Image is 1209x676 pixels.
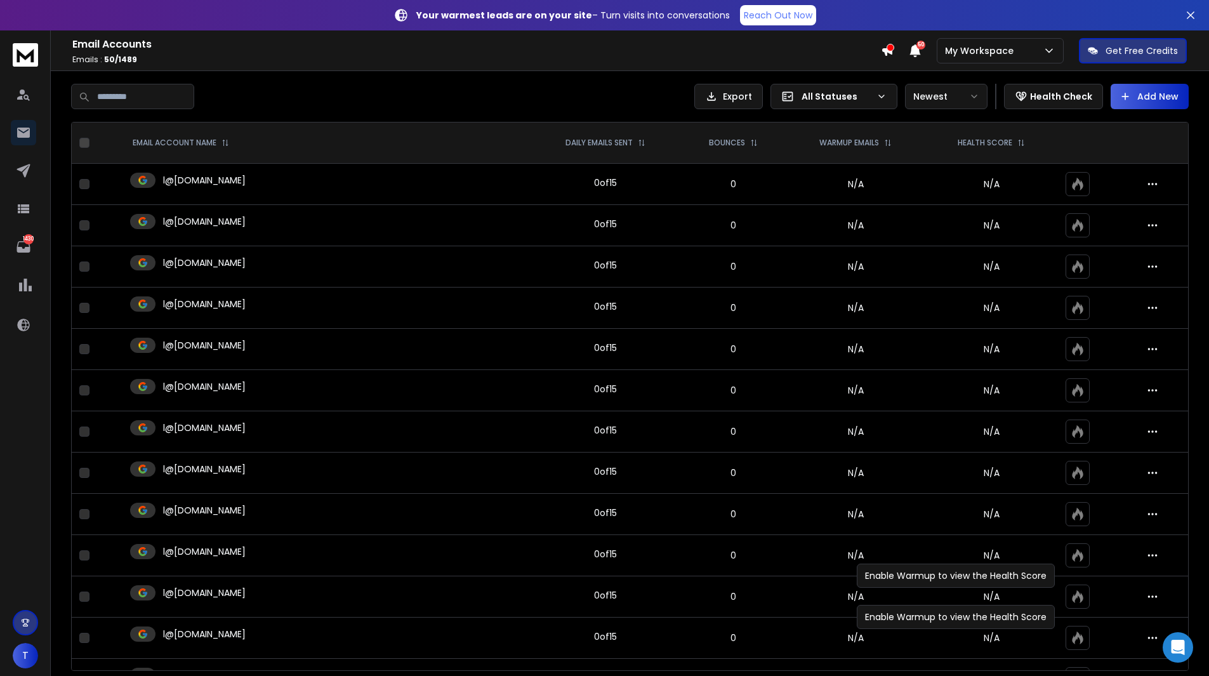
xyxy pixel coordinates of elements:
[13,43,38,67] img: logo
[163,256,246,269] p: l@[DOMAIN_NAME]
[933,343,1050,355] p: N/A
[163,298,246,310] p: l@[DOMAIN_NAME]
[23,234,34,244] p: 1430
[13,643,38,668] button: T
[163,628,246,640] p: l@[DOMAIN_NAME]
[72,55,881,65] p: Emails :
[72,37,881,52] h1: Email Accounts
[786,164,925,205] td: N/A
[689,467,778,479] p: 0
[689,425,778,438] p: 0
[819,138,879,148] p: WARMUP EMAILS
[802,90,871,103] p: All Statuses
[594,341,617,354] div: 0 of 15
[933,467,1050,479] p: N/A
[11,234,36,260] a: 1430
[786,246,925,288] td: N/A
[416,9,730,22] p: – Turn visits into conversations
[594,383,617,395] div: 0 of 15
[709,138,745,148] p: BOUNCES
[786,494,925,535] td: N/A
[594,465,617,478] div: 0 of 15
[163,421,246,434] p: l@[DOMAIN_NAME]
[933,425,1050,438] p: N/A
[594,548,617,560] div: 0 of 15
[786,370,925,411] td: N/A
[933,590,1050,603] p: N/A
[163,587,246,599] p: l@[DOMAIN_NAME]
[163,463,246,475] p: l@[DOMAIN_NAME]
[163,504,246,517] p: l@[DOMAIN_NAME]
[933,178,1050,190] p: N/A
[857,564,1055,588] div: Enable Warmup to view the Health Score
[933,549,1050,562] p: N/A
[933,302,1050,314] p: N/A
[1111,84,1189,109] button: Add New
[689,260,778,273] p: 0
[945,44,1019,57] p: My Workspace
[786,288,925,329] td: N/A
[594,259,617,272] div: 0 of 15
[594,507,617,519] div: 0 of 15
[905,84,988,109] button: Newest
[1004,84,1103,109] button: Health Check
[416,9,592,22] strong: Your warmest leads are on your site
[689,302,778,314] p: 0
[786,576,925,618] td: N/A
[689,590,778,603] p: 0
[689,384,778,397] p: 0
[163,545,246,558] p: l@[DOMAIN_NAME]
[1079,38,1187,63] button: Get Free Credits
[933,384,1050,397] p: N/A
[786,535,925,576] td: N/A
[933,219,1050,232] p: N/A
[594,424,617,437] div: 0 of 15
[786,618,925,659] td: N/A
[163,174,246,187] p: l@[DOMAIN_NAME]
[744,9,812,22] p: Reach Out Now
[740,5,816,25] a: Reach Out Now
[133,138,229,148] div: EMAIL ACCOUNT NAME
[958,138,1012,148] p: HEALTH SCORE
[565,138,633,148] p: DAILY EMAILS SENT
[163,380,246,393] p: l@[DOMAIN_NAME]
[1163,632,1193,663] div: Open Intercom Messenger
[916,41,925,50] span: 50
[594,589,617,602] div: 0 of 15
[689,549,778,562] p: 0
[163,339,246,352] p: l@[DOMAIN_NAME]
[786,329,925,370] td: N/A
[933,508,1050,520] p: N/A
[786,453,925,494] td: N/A
[1106,44,1178,57] p: Get Free Credits
[104,54,137,65] span: 50 / 1489
[689,508,778,520] p: 0
[786,411,925,453] td: N/A
[786,205,925,246] td: N/A
[689,632,778,644] p: 0
[594,218,617,230] div: 0 of 15
[163,215,246,228] p: l@[DOMAIN_NAME]
[689,343,778,355] p: 0
[689,219,778,232] p: 0
[689,178,778,190] p: 0
[933,260,1050,273] p: N/A
[694,84,763,109] button: Export
[1030,90,1092,103] p: Health Check
[594,630,617,643] div: 0 of 15
[594,300,617,313] div: 0 of 15
[933,632,1050,644] p: N/A
[857,605,1055,629] div: Enable Warmup to view the Health Score
[594,176,617,189] div: 0 of 15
